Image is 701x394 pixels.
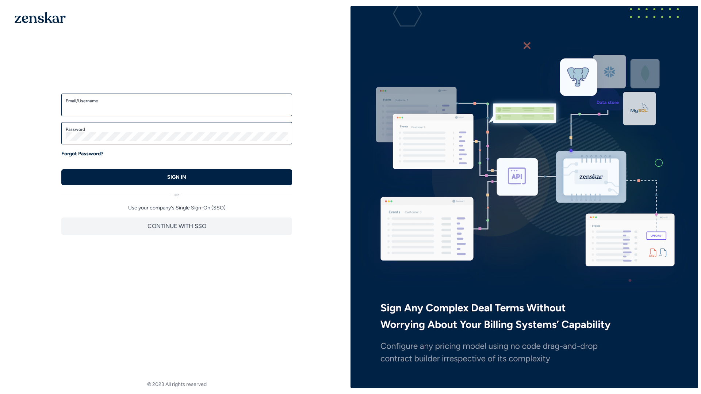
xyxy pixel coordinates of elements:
[61,204,292,212] p: Use your company's Single Sign-On (SSO)
[3,381,350,388] footer: © 2023 All rights reserved
[61,169,292,185] button: SIGN IN
[61,217,292,235] button: CONTINUE WITH SSO
[15,12,66,23] img: 1OGAJ2xQqyY4LXKgY66KYq0eOWRCkrZdAb3gUhuVAqdWPZE9SRJmCz+oDMSn4zDLXe31Ii730ItAGKgCKgCCgCikA4Av8PJUP...
[66,126,288,132] label: Password
[167,174,186,181] p: SIGN IN
[61,150,103,158] a: Forgot Password?
[61,185,292,198] div: or
[66,98,288,104] label: Email/Username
